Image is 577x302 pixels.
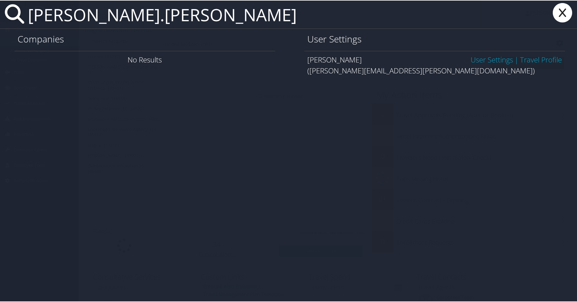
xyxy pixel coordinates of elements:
span: [PERSON_NAME] [307,54,362,64]
h1: User Settings [307,32,562,45]
a: View OBT Profile [520,54,562,64]
span: | [513,54,520,64]
a: User Settings [471,54,513,64]
h1: Companies [18,32,272,45]
div: ([PERSON_NAME][EMAIL_ADDRESS][PERSON_NAME][DOMAIN_NAME]) [307,65,562,75]
div: No Results [15,50,275,68]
